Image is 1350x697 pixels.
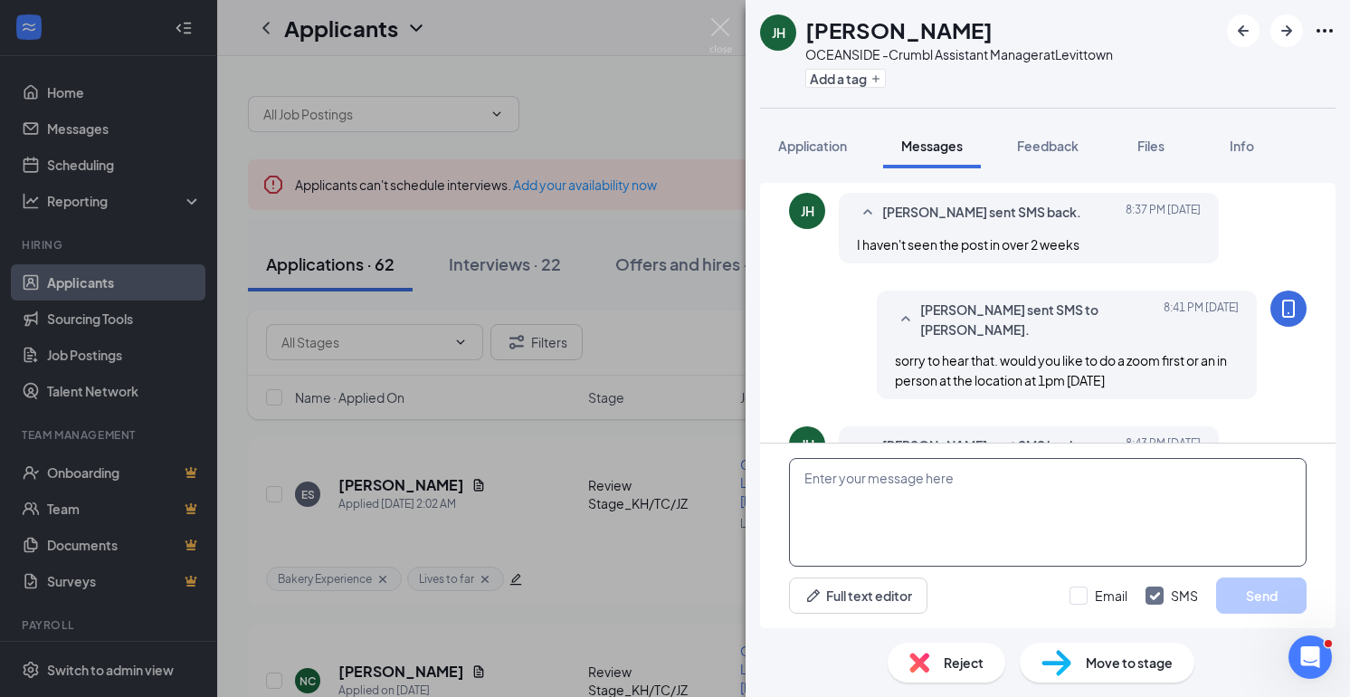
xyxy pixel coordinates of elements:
svg: ArrowLeftNew [1232,20,1254,42]
span: [DATE] 8:37 PM [1126,202,1201,224]
span: Application [778,138,847,154]
span: Info [1230,138,1254,154]
span: [DATE] 8:41 PM [1164,300,1239,339]
span: [DATE] 8:43 PM [1126,435,1201,457]
span: Reject [944,653,984,673]
span: [PERSON_NAME] sent SMS back. [882,435,1081,457]
div: JH [801,202,814,220]
button: Full text editorPen [789,578,927,614]
span: I haven't seen the post in over 2 weeks [857,236,1079,253]
iframe: Intercom live chat [1288,635,1332,679]
span: [PERSON_NAME] sent SMS back. [882,202,1081,224]
div: JH [801,435,814,454]
svg: SmallChevronUp [857,202,879,224]
svg: SmallChevronUp [895,309,917,330]
button: Send [1216,578,1307,614]
span: sorry to hear that. would you like to do a zoom first or an in person at the location at 1pm [DATE] [895,352,1227,388]
button: PlusAdd a tag [805,69,886,88]
svg: MobileSms [1278,298,1299,320]
span: Feedback [1017,138,1079,154]
span: Move to stage [1086,653,1173,673]
div: OCEANSIDE -Crumbl Assistant Manager at Levittown [805,45,1113,63]
svg: Plus [870,73,881,84]
button: ArrowLeftNew [1227,14,1260,47]
div: JH [772,24,785,42]
span: [PERSON_NAME] sent SMS to [PERSON_NAME]. [920,300,1157,339]
svg: Ellipses [1314,20,1336,42]
h1: [PERSON_NAME] [805,14,993,45]
button: ArrowRight [1270,14,1303,47]
svg: SmallChevronUp [857,435,879,457]
svg: ArrowRight [1276,20,1298,42]
span: Messages [901,138,963,154]
svg: Pen [804,587,822,605]
span: Files [1137,138,1165,154]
